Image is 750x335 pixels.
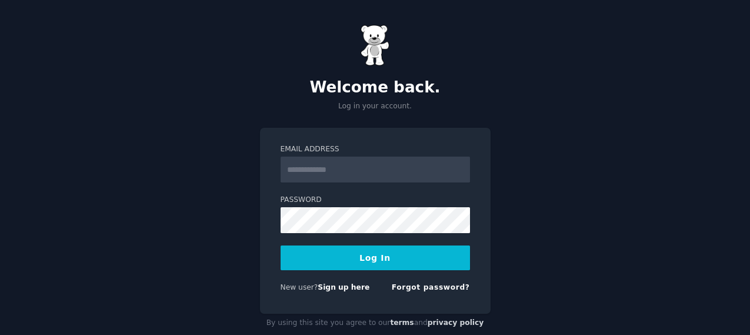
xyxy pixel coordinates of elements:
label: Email Address [281,144,470,155]
a: privacy policy [428,319,484,327]
a: Forgot password? [392,283,470,291]
span: New user? [281,283,318,291]
button: Log In [281,246,470,270]
img: Gummy Bear [361,25,390,66]
label: Password [281,195,470,205]
div: By using this site you agree to our and [260,314,491,333]
h2: Welcome back. [260,78,491,97]
a: Sign up here [318,283,369,291]
p: Log in your account. [260,101,491,112]
a: terms [390,319,414,327]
